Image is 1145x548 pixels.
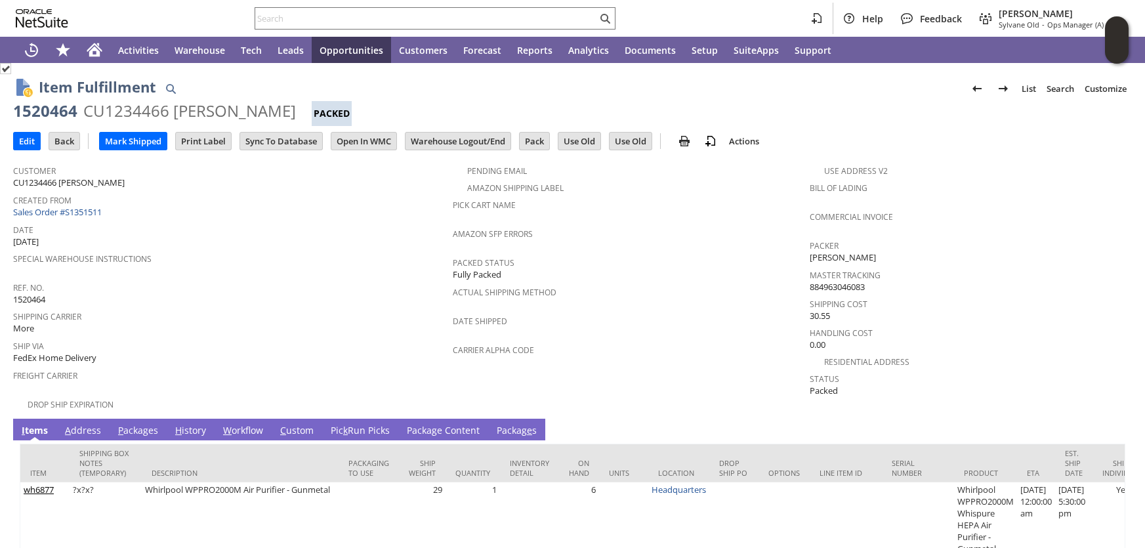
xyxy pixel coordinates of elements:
div: ETA [1027,468,1045,478]
span: I [22,424,25,436]
span: Analytics [568,44,609,56]
img: add-record.svg [703,133,718,149]
a: Opportunities [312,37,391,63]
a: Status [810,373,839,385]
img: Previous [969,81,985,96]
div: Inventory Detail [510,458,549,478]
a: Headquarters [652,484,706,495]
span: - [1042,20,1045,30]
span: More [13,322,34,335]
svg: Search [597,11,613,26]
a: Packer [810,240,839,251]
div: Serial Number [892,458,944,478]
span: Reports [517,44,552,56]
div: Shortcuts [47,37,79,63]
a: Carrier Alpha Code [453,345,534,356]
div: On Hand [569,458,589,478]
a: Packages [115,424,161,438]
a: Residential Address [824,356,909,368]
a: Actual Shipping Method [453,287,556,298]
span: 884963046083 [810,281,865,293]
a: Customize [1079,78,1132,99]
a: Handling Cost [810,327,873,339]
a: List [1016,78,1041,99]
a: Shipping Cost [810,299,867,310]
a: Package Content [404,424,483,438]
div: 1520464 [13,100,77,121]
svg: logo [16,9,68,28]
a: Drop Ship Expiration [28,399,114,410]
span: Help [862,12,883,25]
div: CU1234466 [PERSON_NAME] [83,100,296,121]
a: Recent Records [16,37,47,63]
span: Documents [625,44,676,56]
span: H [175,424,182,436]
a: Warehouse [167,37,233,63]
span: FedEx Home Delivery [13,352,96,364]
a: Pending Email [467,165,527,177]
input: Edit [14,133,40,150]
div: Packaging to Use [348,458,389,478]
input: Open In WMC [331,133,396,150]
a: Reports [509,37,560,63]
input: Warehouse Logout/End [406,133,510,150]
span: Support [795,44,831,56]
a: Use Address V2 [824,165,888,177]
a: Tech [233,37,270,63]
div: Quantity [455,468,490,478]
span: 1520464 [13,293,45,306]
a: Customer [13,165,56,177]
input: Back [49,133,79,150]
span: k [343,424,348,436]
div: Units [609,468,638,478]
input: Use Old [558,133,600,150]
span: Customers [399,44,448,56]
iframe: Click here to launch Oracle Guided Learning Help Panel [1105,16,1129,64]
span: Feedback [920,12,962,25]
div: Est. Ship Date [1065,448,1083,478]
span: Leads [278,44,304,56]
div: Item [30,468,60,478]
a: Activities [110,37,167,63]
span: Activities [118,44,159,56]
div: Ship Weight [409,458,436,478]
a: Packages [493,424,540,438]
span: 0.00 [810,339,825,351]
a: Ref. No. [13,282,44,293]
a: Forecast [455,37,509,63]
span: [PERSON_NAME] [810,251,876,264]
a: Custom [277,424,317,438]
h1: Item Fulfillment [39,76,156,98]
a: Search [1041,78,1079,99]
a: Date Shipped [453,316,507,327]
div: Packed [312,101,352,126]
a: Support [787,37,839,63]
span: Packed [810,385,838,397]
a: Bill Of Lading [810,182,867,194]
input: Sync To Database [240,133,322,150]
a: Home [79,37,110,63]
input: Mark Shipped [100,133,167,150]
a: Commercial Invoice [810,211,893,222]
span: Sylvane Old [999,20,1039,30]
a: Freight Carrier [13,370,77,381]
span: e [527,424,532,436]
span: Opportunities [320,44,383,56]
div: Location [658,468,699,478]
a: Created From [13,195,72,206]
div: Options [768,468,800,478]
a: Customers [391,37,455,63]
span: 30.55 [810,310,830,322]
a: Shipping Carrier [13,311,81,322]
div: Ships Individual [1102,458,1142,478]
input: Pack [520,133,549,150]
span: Setup [692,44,718,56]
svg: Home [87,42,102,58]
span: [DATE] [13,236,39,248]
span: Warehouse [175,44,225,56]
a: Ship Via [13,341,44,352]
a: Pick Cart Name [453,200,516,211]
div: Description [152,468,329,478]
span: W [223,424,232,436]
span: Fully Packed [453,268,501,281]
